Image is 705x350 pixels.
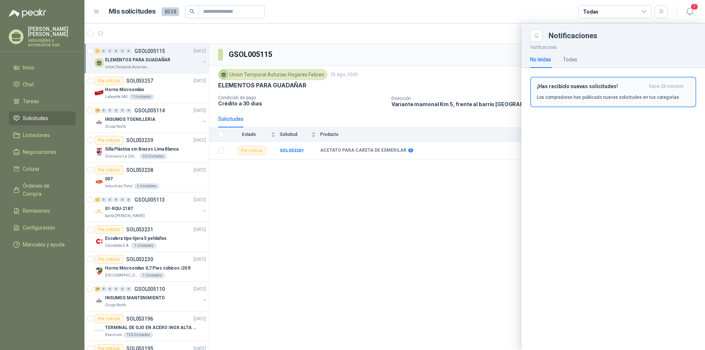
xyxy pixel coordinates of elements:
[23,148,57,156] span: Negociaciones
[9,179,76,201] a: Órdenes de Compra
[9,94,76,108] a: Tareas
[23,165,40,173] span: Cotizar
[28,38,76,47] p: valvuniples y accesorios sas
[530,55,551,64] div: No leídas
[683,5,696,18] button: 1
[189,9,195,14] span: search
[583,8,599,16] div: Todas
[162,7,179,16] span: 8538
[9,162,76,176] a: Cotizar
[549,32,696,39] div: Notificaciones
[23,241,65,249] span: Manuales y ayuda
[649,83,684,90] span: hace 28 minutos
[23,207,50,215] span: Remisiones
[23,64,35,72] span: Inicio
[9,61,76,75] a: Inicio
[23,224,55,232] span: Configuración
[690,3,698,10] span: 1
[109,6,156,17] h1: Mis solicitudes
[530,77,696,107] button: ¡Has recibido nuevas solicitudes!hace 28 minutos Los compradores han publicado nuevas solicitudes...
[9,238,76,252] a: Manuales y ayuda
[28,26,76,37] p: [PERSON_NAME] [PERSON_NAME]
[9,9,46,18] img: Logo peakr
[9,145,76,159] a: Negociaciones
[9,204,76,218] a: Remisiones
[537,83,646,90] h3: ¡Has recibido nuevas solicitudes!
[9,221,76,235] a: Configuración
[530,29,543,42] button: Close
[9,128,76,142] a: Licitaciones
[9,111,76,125] a: Solicitudes
[537,94,680,101] p: Los compradores han publicado nuevas solicitudes en tus categorías.
[521,42,705,51] p: Notificaciones
[23,182,69,198] span: Órdenes de Compra
[23,80,34,89] span: Chat
[563,55,577,64] div: Todas
[9,77,76,91] a: Chat
[23,114,48,122] span: Solicitudes
[23,131,50,139] span: Licitaciones
[23,97,39,105] span: Tareas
